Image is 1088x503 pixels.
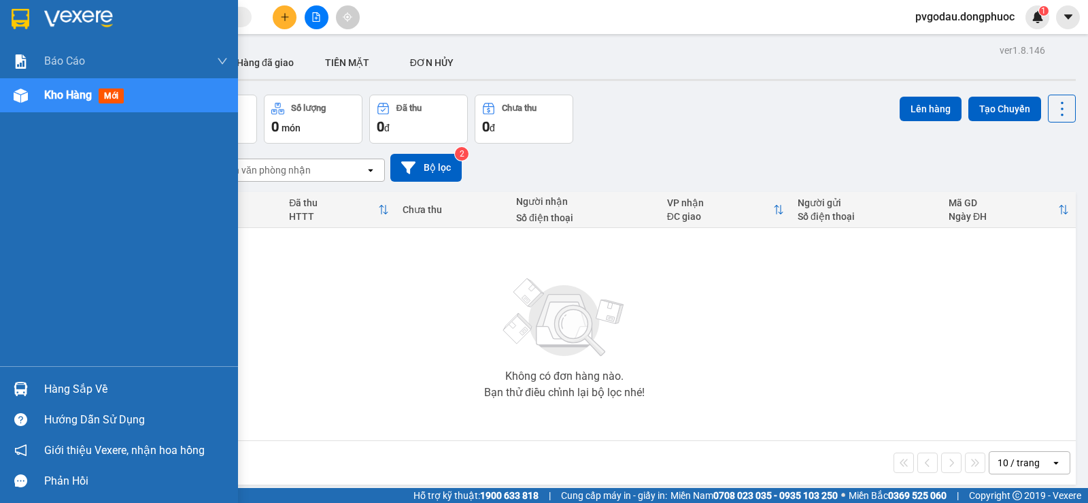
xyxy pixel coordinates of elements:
button: Đã thu0đ [369,95,468,144]
th: Toggle SortBy [942,192,1076,228]
span: Cung cấp máy in - giấy in: [561,488,667,503]
button: Chưa thu0đ [475,95,573,144]
button: Bộ lọc [390,154,462,182]
th: Toggle SortBy [660,192,791,228]
strong: 0708 023 035 - 0935 103 250 [713,490,838,501]
button: Số lượng0món [264,95,362,144]
div: Số điện thoại [516,212,653,223]
span: Miền Bắc [849,488,947,503]
span: copyright [1013,491,1022,500]
span: aim [343,12,352,22]
button: file-add [305,5,328,29]
div: ĐC giao [667,211,773,222]
button: Lên hàng [900,97,962,121]
img: warehouse-icon [14,88,28,103]
span: 1 [1041,6,1046,16]
span: Miền Nam [670,488,838,503]
img: icon-new-feature [1032,11,1044,23]
button: plus [273,5,296,29]
div: Chưa thu [502,103,537,113]
button: aim [336,5,360,29]
span: caret-down [1062,11,1074,23]
div: Mã GD [949,197,1058,208]
div: Chọn văn phòng nhận [217,163,311,177]
div: Người nhận [516,196,653,207]
span: pvgodau.dongphuoc [904,8,1025,25]
span: đ [384,123,390,133]
div: Bạn thử điều chỉnh lại bộ lọc nhé! [484,387,645,398]
strong: 1900 633 818 [480,490,539,501]
div: Chưa thu [403,204,503,215]
div: Số lượng [291,103,326,113]
div: Hàng sắp về [44,379,228,400]
span: file-add [311,12,321,22]
svg: open [365,165,376,176]
div: ver 1.8.146 [1000,43,1045,58]
div: Không có đơn hàng nào. [505,371,624,382]
span: plus [280,12,290,22]
span: down [217,56,228,67]
span: TIỀN MẶT [325,57,369,68]
span: mới [99,88,124,103]
img: logo-vxr [12,9,29,29]
span: Báo cáo [44,52,85,69]
div: Đã thu [396,103,422,113]
span: Giới thiệu Vexere, nhận hoa hồng [44,442,205,459]
strong: 0369 525 060 [888,490,947,501]
svg: open [1051,457,1061,468]
span: 0 [271,118,279,135]
div: Ngày ĐH [949,211,1058,222]
div: VP nhận [667,197,773,208]
sup: 1 [1039,6,1049,16]
button: Tạo Chuyến [968,97,1041,121]
span: Hỗ trợ kỹ thuật: [413,488,539,503]
span: ⚪️ [841,493,845,498]
div: Đã thu [289,197,378,208]
img: solution-icon [14,54,28,69]
span: notification [14,444,27,457]
span: 0 [377,118,384,135]
button: caret-down [1056,5,1080,29]
span: Kho hàng [44,88,92,101]
span: ĐƠN HỦY [410,57,454,68]
div: 10 / trang [998,456,1040,470]
span: message [14,474,27,487]
span: | [549,488,551,503]
span: đ [490,123,495,133]
button: Hàng đã giao [226,46,305,79]
span: 0 [482,118,490,135]
span: món [282,123,301,133]
img: svg+xml;base64,PHN2ZyBjbGFzcz0ibGlzdC1wbHVnX19zdmciIHhtbG5zPSJodHRwOi8vd3d3LnczLm9yZy8yMDAwL3N2Zy... [496,270,632,366]
sup: 2 [455,147,469,161]
th: Toggle SortBy [282,192,396,228]
span: | [957,488,959,503]
span: question-circle [14,413,27,426]
div: Người gửi [798,197,935,208]
div: HTTT [289,211,378,222]
img: warehouse-icon [14,382,28,396]
div: Phản hồi [44,471,228,491]
div: Số điện thoại [798,211,935,222]
div: Hướng dẫn sử dụng [44,410,228,430]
